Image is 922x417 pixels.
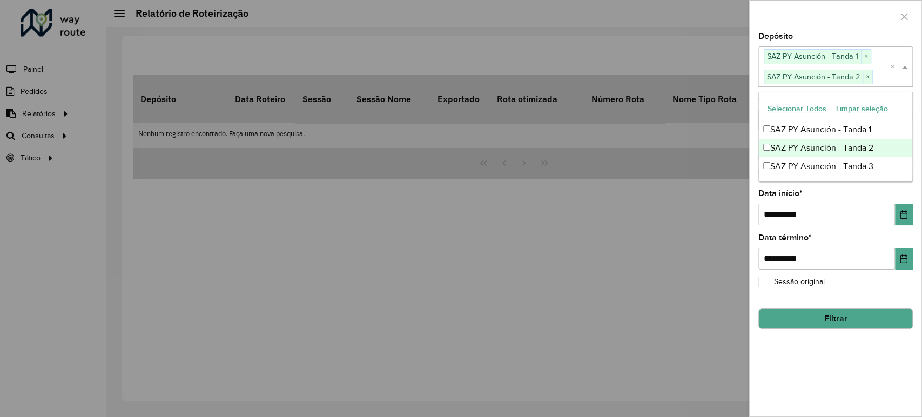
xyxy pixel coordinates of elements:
[759,157,912,176] div: SAZ PY Asunción - Tanda 3
[863,71,872,84] span: ×
[758,30,793,43] label: Depósito
[758,231,812,244] label: Data término
[861,50,871,63] span: ×
[763,100,831,117] button: Selecionar Todos
[758,92,913,182] ng-dropdown-panel: Options list
[758,276,825,287] label: Sessão original
[831,100,893,117] button: Limpar seleção
[759,120,912,139] div: SAZ PY Asunción - Tanda 1
[895,248,913,270] button: Choose Date
[759,139,912,157] div: SAZ PY Asunción - Tanda 2
[764,70,863,83] span: SAZ PY Asunción - Tanda 2
[895,204,913,225] button: Choose Date
[764,50,861,63] span: SAZ PY Asunción - Tanda 1
[890,60,899,73] span: Clear all
[758,187,803,200] label: Data início
[758,308,913,329] button: Filtrar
